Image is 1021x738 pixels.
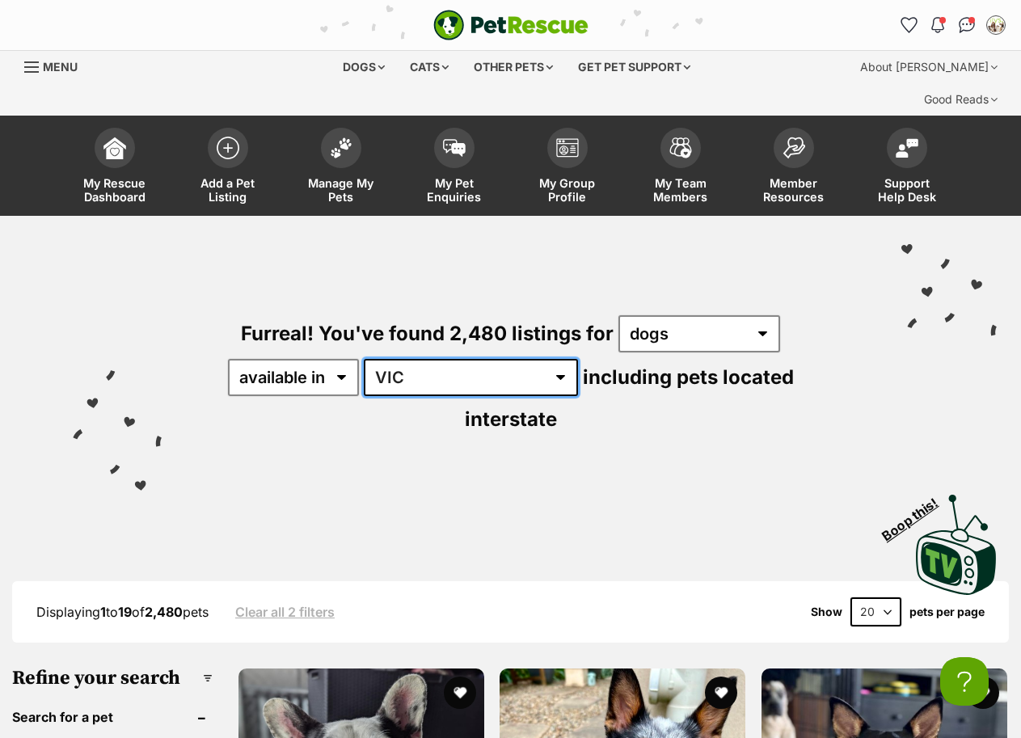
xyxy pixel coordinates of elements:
[462,51,564,83] div: Other pets
[78,176,151,204] span: My Rescue Dashboard
[706,677,738,709] button: favourite
[913,83,1009,116] div: Good Reads
[556,138,579,158] img: group-profile-icon-3fa3cf56718a62981997c0bc7e787c4b2cf8bcc04b72c1350f741eb67cf2f40e.svg
[624,120,737,216] a: My Team Members
[954,12,980,38] a: Conversations
[871,176,943,204] span: Support Help Desk
[783,137,805,158] img: member-resources-icon-8e73f808a243e03378d46382f2149f9095a855e16c252ad45f914b54edf8863c.svg
[967,677,999,709] button: favourite
[988,17,1004,33] img: Tim or Narelle Walsh profile pic
[331,51,396,83] div: Dogs
[433,10,589,40] a: PetRescue
[850,120,964,216] a: Support Help Desk
[531,176,604,204] span: My Group Profile
[12,667,213,690] h3: Refine your search
[880,486,954,544] span: Boop this!
[896,138,918,158] img: help-desk-icon-fdf02630f3aa405de69fd3d07c3f3aa587a6932b1a1747fa1d2bba05be0121f9.svg
[669,137,692,158] img: team-members-icon-5396bd8760b3fe7c0b43da4ab00e1e3bb1a5d9ba89233759b79545d2d3fc5d0d.svg
[24,51,89,80] a: Menu
[644,176,717,204] span: My Team Members
[285,120,398,216] a: Manage My Pets
[192,176,264,204] span: Add a Pet Listing
[567,51,702,83] div: Get pet support
[217,137,239,159] img: add-pet-listing-icon-0afa8454b4691262ce3f59096e99ab1cd57d4a30225e0717b998d2c9b9846f56.svg
[36,604,209,620] span: Displaying to of pets
[43,60,78,74] span: Menu
[145,604,183,620] strong: 2,480
[925,12,951,38] button: Notifications
[241,322,614,345] span: Furreal! You've found 2,480 listings for
[983,12,1009,38] button: My account
[811,605,842,618] span: Show
[916,479,997,597] a: Boop this!
[931,17,944,33] img: notifications-46538b983faf8c2785f20acdc204bb7945ddae34d4c08c2a6579f10ce5e182be.svg
[235,605,335,619] a: Clear all 2 filters
[118,604,132,620] strong: 19
[465,365,794,431] span: including pets located interstate
[909,605,985,618] label: pets per page
[959,17,976,33] img: chat-41dd97257d64d25036548639549fe6c8038ab92f7586957e7f3b1b290dea8141.svg
[12,710,213,724] header: Search for a pet
[305,176,378,204] span: Manage My Pets
[444,677,476,709] button: favourite
[433,10,589,40] img: logo-e224e6f780fb5917bec1dbf3a21bbac754714ae5b6737aabdf751b685950b380.svg
[940,657,989,706] iframe: Help Scout Beacon - Open
[103,137,126,159] img: dashboard-icon-eb2f2d2d3e046f16d808141f083e7271f6b2e854fb5c12c21221c1fb7104beca.svg
[896,12,922,38] a: Favourites
[916,495,997,595] img: PetRescue TV logo
[171,120,285,216] a: Add a Pet Listing
[330,137,352,158] img: manage-my-pets-icon-02211641906a0b7f246fdf0571729dbe1e7629f14944591b6c1af311fb30b64b.svg
[849,51,1009,83] div: About [PERSON_NAME]
[511,120,624,216] a: My Group Profile
[418,176,491,204] span: My Pet Enquiries
[58,120,171,216] a: My Rescue Dashboard
[100,604,106,620] strong: 1
[398,120,511,216] a: My Pet Enquiries
[443,139,466,157] img: pet-enquiries-icon-7e3ad2cf08bfb03b45e93fb7055b45f3efa6380592205ae92323e6603595dc1f.svg
[757,176,830,204] span: Member Resources
[737,120,850,216] a: Member Resources
[399,51,460,83] div: Cats
[896,12,1009,38] ul: Account quick links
